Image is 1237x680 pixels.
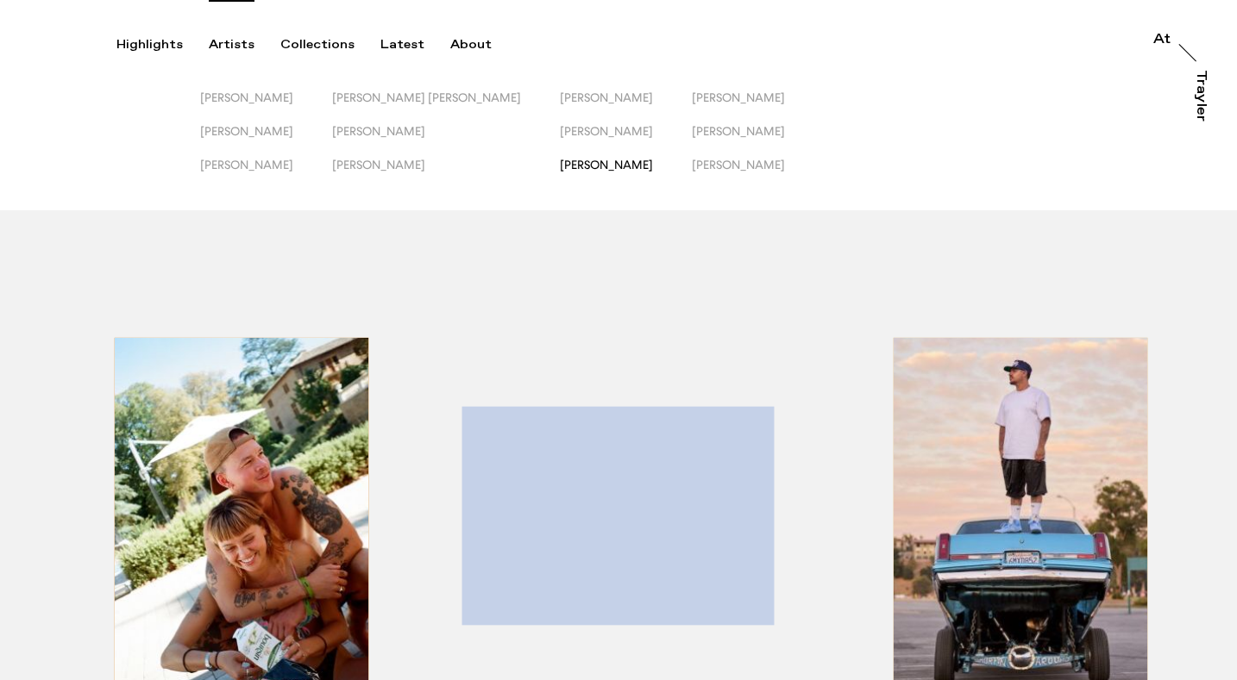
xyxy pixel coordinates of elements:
button: [PERSON_NAME] [200,90,332,124]
button: [PERSON_NAME] [560,124,692,158]
button: Latest [380,37,450,53]
span: [PERSON_NAME] [692,158,785,172]
button: [PERSON_NAME] [200,158,332,191]
div: Trayler [1194,70,1208,122]
a: At [1153,33,1171,50]
span: [PERSON_NAME] [560,90,653,104]
button: Highlights [116,37,209,53]
span: [PERSON_NAME] [692,124,785,138]
button: [PERSON_NAME] [692,158,824,191]
span: [PERSON_NAME] [200,158,293,172]
div: Latest [380,37,424,53]
button: [PERSON_NAME] [692,90,824,124]
button: [PERSON_NAME] [332,158,560,191]
a: Trayler [1190,70,1208,140]
button: [PERSON_NAME] [332,124,560,158]
span: [PERSON_NAME] [200,124,293,138]
span: [PERSON_NAME] [332,158,425,172]
div: About [450,37,492,53]
button: Collections [280,37,380,53]
span: [PERSON_NAME] [560,124,653,138]
span: [PERSON_NAME] [200,90,293,104]
button: [PERSON_NAME] [560,158,692,191]
div: Collections [280,37,355,53]
span: [PERSON_NAME] [560,158,653,172]
button: About [450,37,518,53]
button: [PERSON_NAME] [PERSON_NAME] [332,90,560,124]
span: [PERSON_NAME] [PERSON_NAME] [332,90,521,104]
button: Artists [209,37,280,53]
button: [PERSON_NAME] [692,124,824,158]
span: [PERSON_NAME] [332,124,425,138]
button: [PERSON_NAME] [200,124,332,158]
span: [PERSON_NAME] [692,90,785,104]
button: [PERSON_NAME] [560,90,692,124]
div: Artists [209,37,254,53]
div: Highlights [116,37,183,53]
